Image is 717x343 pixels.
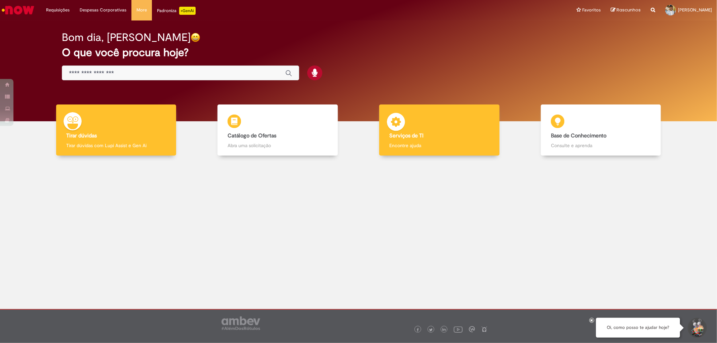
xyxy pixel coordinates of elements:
p: Abra uma solicitação [228,142,327,149]
img: logo_footer_youtube.png [454,325,463,334]
p: Consulte e aprenda [551,142,651,149]
span: More [136,7,147,13]
h2: Bom dia, [PERSON_NAME] [62,32,191,43]
a: Serviços de TI Encontre ajuda [359,104,520,156]
b: Serviços de TI [389,132,424,139]
span: Favoritos [582,7,601,13]
img: logo_footer_facebook.png [416,328,420,332]
button: Iniciar Conversa de Suporte [687,318,707,338]
b: Base de Conhecimento [551,132,606,139]
span: Rascunhos [616,7,641,13]
p: Tirar dúvidas com Lupi Assist e Gen Ai [66,142,166,149]
span: Despesas Corporativas [80,7,126,13]
b: Tirar dúvidas [66,132,97,139]
p: +GenAi [179,7,196,15]
div: Padroniza [157,7,196,15]
img: logo_footer_linkedin.png [442,328,446,332]
img: logo_footer_naosei.png [481,326,487,332]
span: [PERSON_NAME] [678,7,712,13]
a: Catálogo de Ofertas Abra uma solicitação [197,104,359,156]
b: Catálogo de Ofertas [228,132,276,139]
img: logo_footer_workplace.png [469,326,475,332]
img: logo_footer_ambev_rotulo_gray.png [222,316,260,330]
span: Requisições [46,7,70,13]
a: Rascunhos [611,7,641,13]
img: happy-face.png [191,33,200,42]
img: ServiceNow [1,3,35,17]
a: Base de Conhecimento Consulte e aprenda [520,104,682,156]
a: Tirar dúvidas Tirar dúvidas com Lupi Assist e Gen Ai [35,104,197,156]
div: Oi, como posso te ajudar hoje? [596,318,680,338]
img: logo_footer_twitter.png [429,328,433,332]
h2: O que você procura hoje? [62,47,655,58]
p: Encontre ajuda [389,142,489,149]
